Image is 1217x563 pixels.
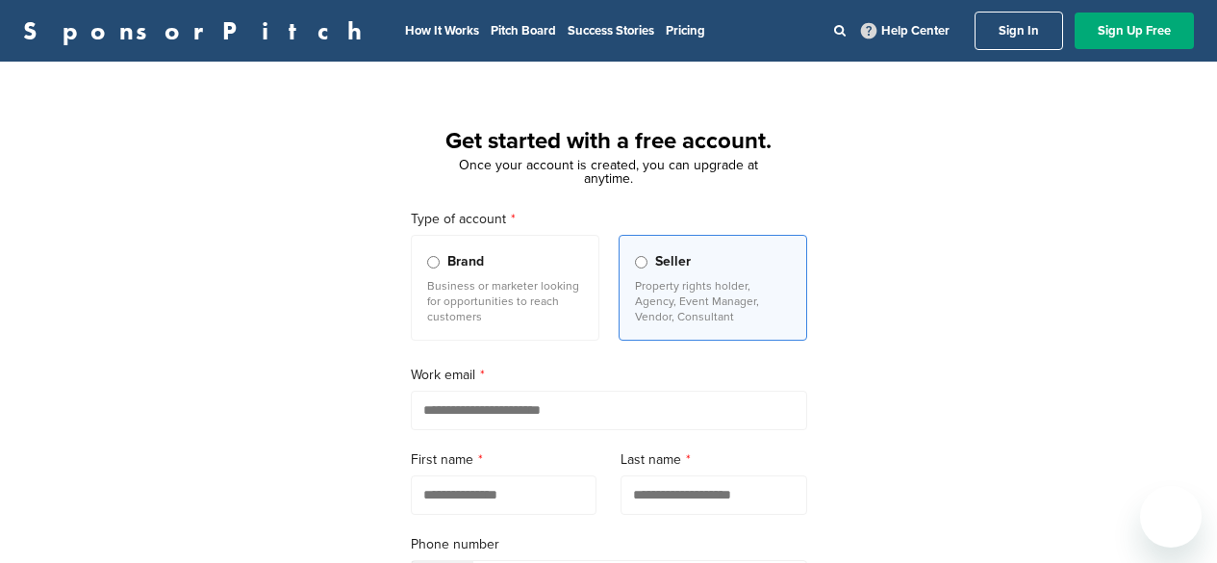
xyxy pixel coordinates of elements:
input: Brand Business or marketer looking for opportunities to reach customers [427,256,440,269]
label: Work email [411,365,807,386]
span: Seller [655,251,691,272]
input: Seller Property rights holder, Agency, Event Manager, Vendor, Consultant [635,256,647,269]
label: Type of account [411,209,807,230]
a: Success Stories [568,23,654,38]
a: Sign Up Free [1075,13,1194,49]
a: Pitch Board [491,23,556,38]
p: Business or marketer looking for opportunities to reach customers [427,278,583,324]
iframe: Button to launch messaging window [1140,486,1202,548]
span: Brand [447,251,484,272]
label: Last name [621,449,807,471]
a: Sign In [975,12,1063,50]
a: How It Works [405,23,479,38]
a: Help Center [857,19,953,42]
h1: Get started with a free account. [388,124,830,159]
a: SponsorPitch [23,18,374,43]
label: Phone number [411,534,807,555]
label: First name [411,449,597,471]
a: Pricing [666,23,705,38]
span: Once your account is created, you can upgrade at anytime. [459,157,758,187]
p: Property rights holder, Agency, Event Manager, Vendor, Consultant [635,278,791,324]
